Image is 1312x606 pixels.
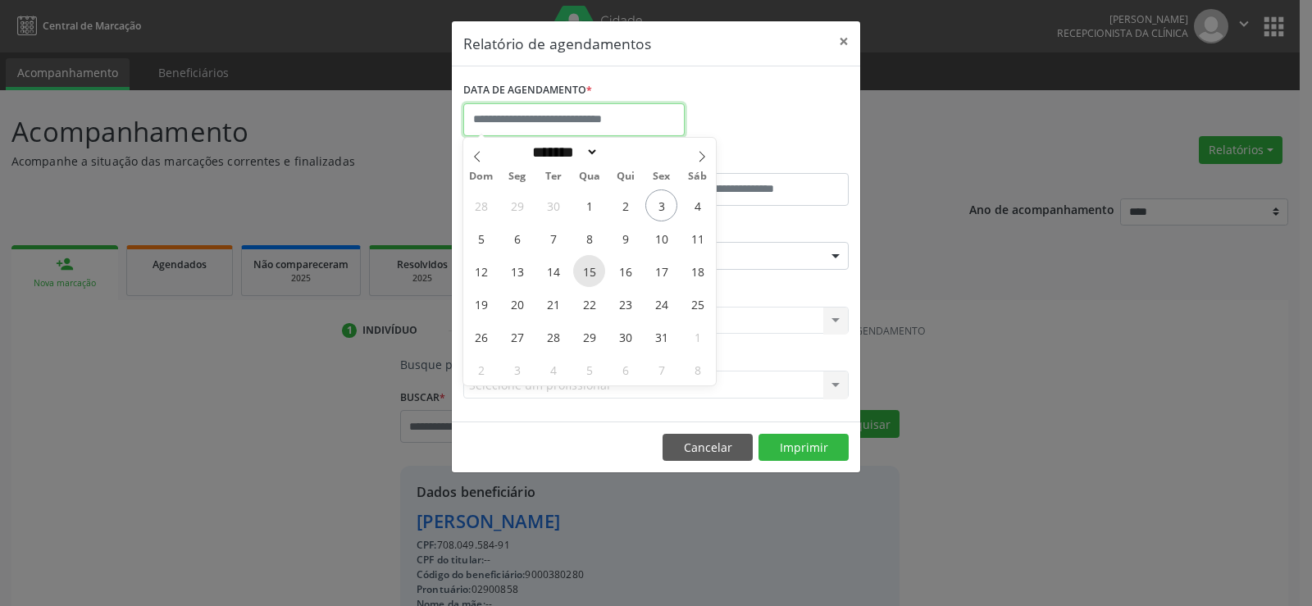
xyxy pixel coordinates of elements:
[609,321,641,353] span: Outubro 30, 2025
[645,222,677,254] span: Outubro 10, 2025
[609,222,641,254] span: Outubro 9, 2025
[573,353,605,385] span: Novembro 5, 2025
[465,321,497,353] span: Outubro 26, 2025
[463,78,592,103] label: DATA DE AGENDAMENTO
[463,33,651,54] h5: Relatório de agendamentos
[681,353,713,385] span: Novembro 8, 2025
[501,189,533,221] span: Setembro 29, 2025
[660,148,849,173] label: ATÉ
[645,288,677,320] span: Outubro 24, 2025
[645,321,677,353] span: Outubro 31, 2025
[501,321,533,353] span: Outubro 27, 2025
[645,189,677,221] span: Outubro 3, 2025
[465,189,497,221] span: Setembro 28, 2025
[465,288,497,320] span: Outubro 19, 2025
[681,189,713,221] span: Outubro 4, 2025
[537,353,569,385] span: Novembro 4, 2025
[609,189,641,221] span: Outubro 2, 2025
[609,353,641,385] span: Novembro 6, 2025
[573,189,605,221] span: Outubro 1, 2025
[758,434,849,462] button: Imprimir
[608,171,644,182] span: Qui
[663,434,753,462] button: Cancelar
[537,189,569,221] span: Setembro 30, 2025
[537,288,569,320] span: Outubro 21, 2025
[501,222,533,254] span: Outubro 6, 2025
[681,321,713,353] span: Novembro 1, 2025
[645,353,677,385] span: Novembro 7, 2025
[644,171,680,182] span: Sex
[573,288,605,320] span: Outubro 22, 2025
[573,321,605,353] span: Outubro 29, 2025
[573,255,605,287] span: Outubro 15, 2025
[465,255,497,287] span: Outubro 12, 2025
[465,353,497,385] span: Novembro 2, 2025
[537,255,569,287] span: Outubro 14, 2025
[572,171,608,182] span: Qua
[537,321,569,353] span: Outubro 28, 2025
[681,255,713,287] span: Outubro 18, 2025
[499,171,535,182] span: Seg
[681,288,713,320] span: Outubro 25, 2025
[465,222,497,254] span: Outubro 5, 2025
[609,255,641,287] span: Outubro 16, 2025
[609,288,641,320] span: Outubro 23, 2025
[501,353,533,385] span: Novembro 3, 2025
[681,222,713,254] span: Outubro 11, 2025
[526,144,599,161] select: Month
[573,222,605,254] span: Outubro 8, 2025
[501,288,533,320] span: Outubro 20, 2025
[537,222,569,254] span: Outubro 7, 2025
[680,171,716,182] span: Sáb
[463,171,499,182] span: Dom
[827,21,860,62] button: Close
[535,171,572,182] span: Ter
[599,144,653,161] input: Year
[645,255,677,287] span: Outubro 17, 2025
[501,255,533,287] span: Outubro 13, 2025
